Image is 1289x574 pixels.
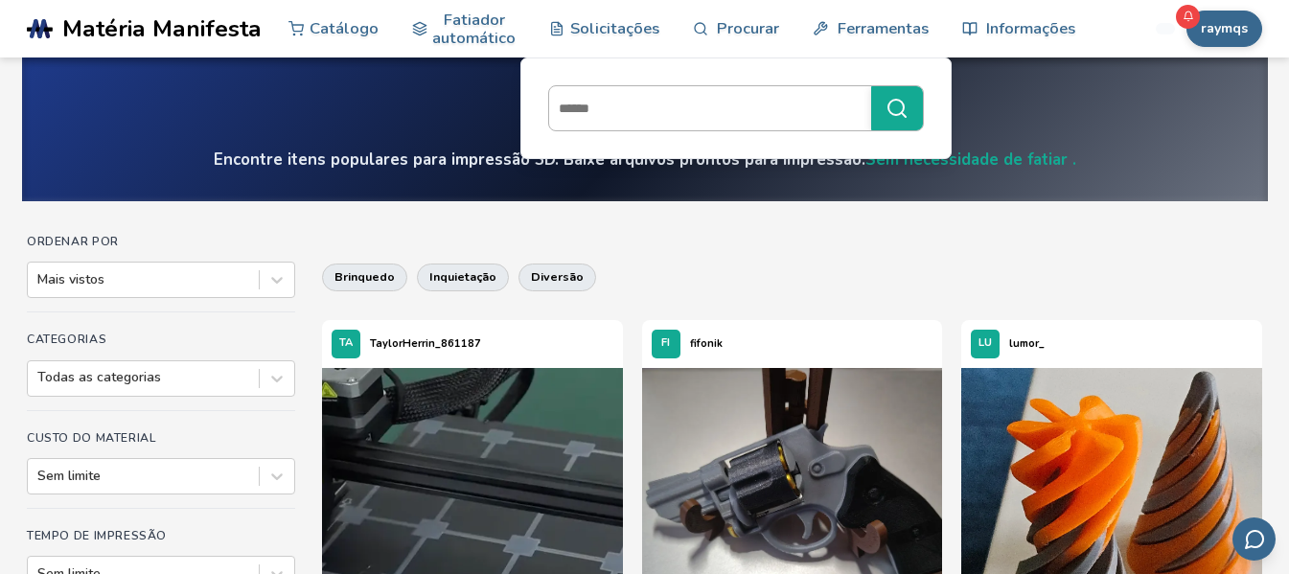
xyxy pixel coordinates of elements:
[518,264,596,290] button: diversão
[27,332,106,347] font: Categorias
[27,528,167,543] font: Tempo de impressão
[1009,336,1045,351] font: lumor_
[429,268,496,285] font: inquietação
[27,234,119,249] font: Ordenar por
[62,12,262,45] font: Matéria Manifesta
[322,264,407,290] button: brinquedo
[978,335,992,350] font: LU
[838,17,929,39] font: Ferramentas
[339,335,353,350] font: TA
[531,268,584,285] font: diversão
[27,430,156,446] font: Custo do material
[717,17,779,39] font: Procurar
[334,268,395,285] font: brinquedo
[432,9,516,49] font: Fatiador automático
[37,272,41,287] input: Mais vistos
[417,264,509,290] button: inquietação
[1186,11,1262,47] button: raymqs
[661,335,670,350] font: FI
[570,17,659,39] font: Solicitações
[37,370,41,385] input: Todas as categorias
[690,336,723,351] font: fifonik
[37,469,41,484] input: Sem limite
[865,149,1076,171] a: Sem necessidade de fatiar .
[310,17,379,39] font: Catálogo
[1232,517,1276,561] button: Enviar feedback por e-mail
[986,17,1075,39] font: Informações
[370,336,481,351] font: TaylorHerrin_861187
[1201,19,1248,37] font: raymqs
[214,149,865,171] font: Encontre itens populares para impressão 3D. Baixe arquivos prontos para impressão.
